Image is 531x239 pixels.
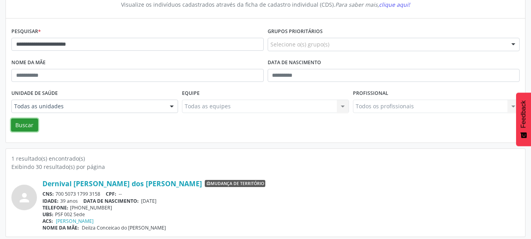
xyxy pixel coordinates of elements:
[14,102,162,110] span: Todas as unidades
[11,26,41,38] label: Pesquisar
[42,198,520,204] div: 39 anos
[17,0,514,9] div: Visualize os indivíduos cadastrados através da ficha de cadastro individual (CDS).
[205,180,265,187] span: Mudança de território
[11,154,520,163] div: 1 resultado(s) encontrado(s)
[42,211,520,218] div: PSF 002 Sede
[11,163,520,171] div: Exibindo 30 resultado(s) por página
[17,191,31,205] i: person
[379,1,410,8] span: clique aqui!
[520,100,527,128] span: Feedback
[56,218,94,224] a: [PERSON_NAME]
[42,191,520,197] div: 700 5073 1799 3158
[141,198,156,204] span: [DATE]
[11,119,38,132] button: Buscar
[516,93,531,146] button: Feedback - Mostrar pesquisa
[11,87,58,100] label: Unidade de saúde
[268,57,321,69] label: Data de nascimento
[42,191,54,197] span: CNS:
[42,218,53,224] span: ACS:
[268,26,323,38] label: Grupos prioritários
[42,179,202,188] a: Dernival [PERSON_NAME] dos [PERSON_NAME]
[82,224,166,231] span: Deilza Conceicao do [PERSON_NAME]
[106,191,116,197] span: CPF:
[353,87,388,100] label: Profissional
[42,204,68,211] span: TELEFONE:
[182,87,200,100] label: Equipe
[270,40,329,48] span: Selecione o(s) grupo(s)
[11,57,46,69] label: Nome da mãe
[119,191,122,197] span: --
[42,198,59,204] span: IDADE:
[42,211,53,218] span: UBS:
[42,204,520,211] div: [PHONE_NUMBER]
[83,198,139,204] span: DATA DE NASCIMENTO:
[42,224,79,231] span: NOME DA MÃE:
[335,1,410,8] i: Para saber mais,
